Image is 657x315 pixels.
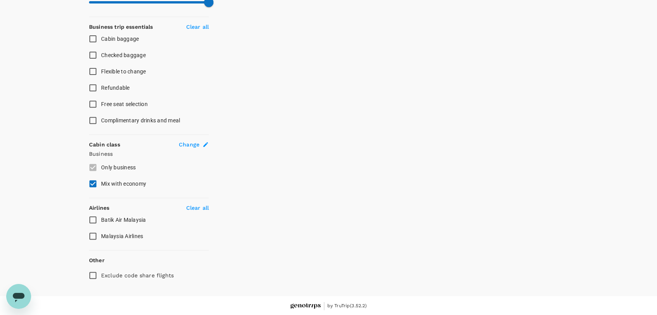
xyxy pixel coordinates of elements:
p: Business [89,150,209,158]
span: Malaysia Airlines [101,233,143,239]
p: Clear all [186,23,209,31]
span: Refundable [101,85,130,91]
span: Change [179,141,199,148]
span: by TruTrip ( 3.52.2 ) [327,302,367,310]
span: Checked baggage [101,52,146,58]
p: Exclude code share flights [101,271,174,279]
span: Complimentary drinks and meal [101,117,180,124]
strong: Cabin class [89,141,120,148]
span: Batik Air Malaysia [101,217,146,223]
span: Mix with economy [101,181,146,187]
span: Cabin baggage [101,36,139,42]
img: Genotrips - EPOMS [290,303,321,309]
strong: Business trip essentials [89,24,153,30]
iframe: Button to launch messaging window [6,284,31,309]
span: Flexible to change [101,68,146,75]
p: Other [89,256,105,264]
p: Clear all [186,204,209,212]
span: Free seat selection [101,101,148,107]
strong: Airlines [89,205,109,211]
span: Only business [101,164,136,171]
